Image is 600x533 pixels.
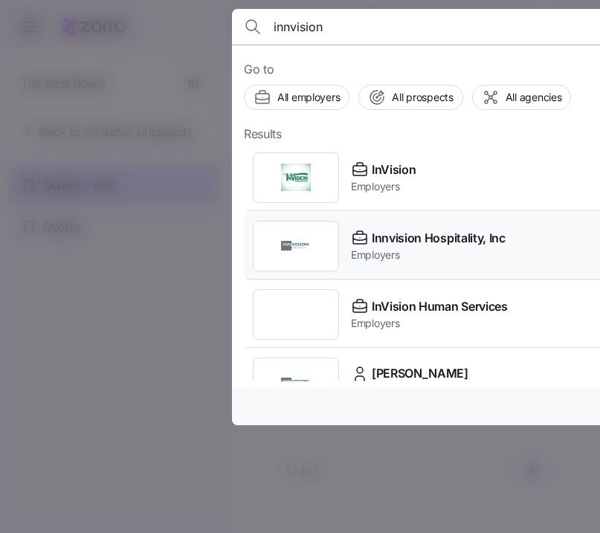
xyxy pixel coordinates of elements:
[281,163,311,193] img: Employer logo
[277,90,340,105] span: All employers
[351,179,416,194] span: Employers
[351,316,508,331] span: Employers
[351,248,506,262] span: Employers
[281,368,311,398] img: Employer logo
[472,85,572,110] button: All agencies
[244,85,349,110] button: All employers
[372,229,506,248] span: Innvision Hospitality, Inc
[244,125,282,143] span: Results
[392,90,453,105] span: All prospects
[358,85,462,110] button: All prospects
[281,231,311,261] img: Employer logo
[372,161,416,179] span: InVision
[506,90,562,105] span: All agencies
[372,297,508,316] span: InVision Human Services
[372,364,468,383] span: [PERSON_NAME]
